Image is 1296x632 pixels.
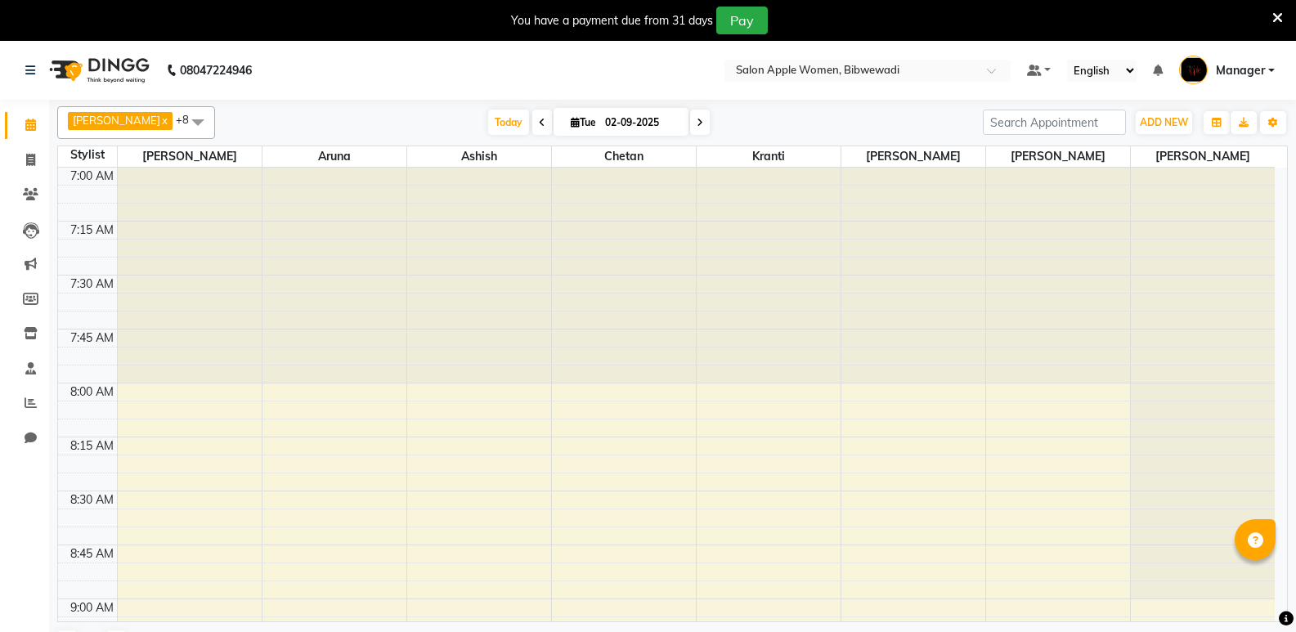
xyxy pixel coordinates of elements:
[73,114,160,127] span: [PERSON_NAME]
[42,47,154,93] img: logo
[176,113,201,126] span: +8
[67,222,117,239] div: 7:15 AM
[1136,111,1192,134] button: ADD NEW
[67,329,117,347] div: 7:45 AM
[160,114,168,127] a: x
[1227,567,1280,616] iframe: chat widget
[716,7,768,34] button: Pay
[600,110,682,135] input: 2025-09-02
[488,110,529,135] span: Today
[1179,56,1208,84] img: Manager
[986,146,1130,167] span: [PERSON_NAME]
[58,146,117,164] div: Stylist
[67,491,117,509] div: 8:30 AM
[1140,116,1188,128] span: ADD NEW
[1131,146,1276,167] span: [PERSON_NAME]
[407,146,551,167] span: Ashish
[67,545,117,563] div: 8:45 AM
[180,47,252,93] b: 08047224946
[841,146,985,167] span: [PERSON_NAME]
[67,276,117,293] div: 7:30 AM
[983,110,1126,135] input: Search Appointment
[552,146,696,167] span: Chetan
[67,599,117,616] div: 9:00 AM
[697,146,841,167] span: Kranti
[511,12,713,29] div: You have a payment due from 31 days
[118,146,262,167] span: [PERSON_NAME]
[67,383,117,401] div: 8:00 AM
[262,146,406,167] span: Aruna
[1216,62,1265,79] span: Manager
[67,168,117,185] div: 7:00 AM
[67,437,117,455] div: 8:15 AM
[567,116,600,128] span: Tue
